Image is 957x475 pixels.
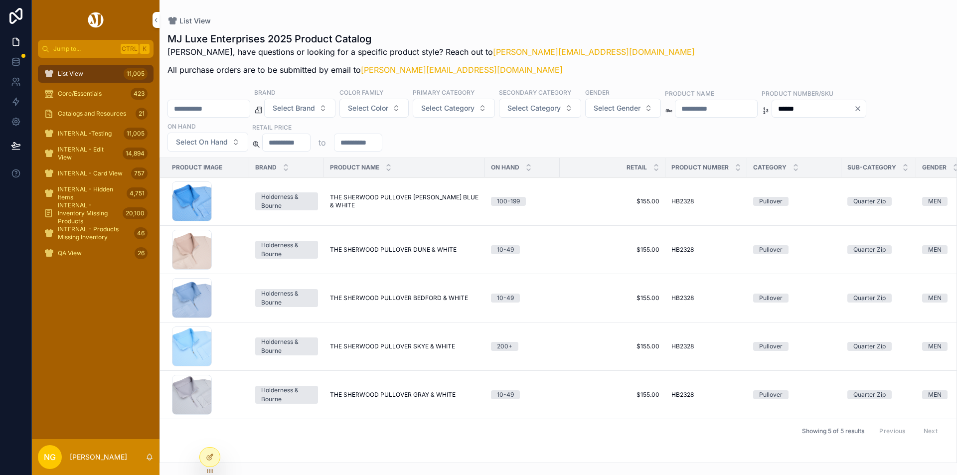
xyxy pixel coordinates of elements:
span: INTERNAL - Card View [58,169,123,177]
span: $155.00 [566,342,659,350]
span: Select Color [348,103,388,113]
span: HB2328 [671,391,694,399]
span: THE SHERWOOD PULLOVER GRAY & WHITE [330,391,456,399]
a: HB2328 [671,294,741,302]
span: INTERNAL - Hidden Items [58,185,123,201]
span: List View [179,16,211,26]
div: Quarter Zip [853,342,886,351]
div: Pullover [759,245,783,254]
span: List View [58,70,83,78]
label: Brand [254,88,276,97]
a: INTERNAL -Testing11,005 [38,125,154,143]
label: Retail Price [252,123,292,132]
div: MEN [928,390,942,399]
a: HB2328 [671,391,741,399]
span: Select Brand [273,103,315,113]
a: Holderness & Bourne [255,289,318,307]
div: 11,005 [124,68,148,80]
label: Product Number/SKU [762,89,833,98]
a: [PERSON_NAME][EMAIL_ADDRESS][DOMAIN_NAME] [361,65,563,75]
div: 10-49 [497,294,514,303]
span: Core/Essentials [58,90,102,98]
a: INTERNAL - Card View757 [38,164,154,182]
div: Quarter Zip [853,390,886,399]
div: Holderness & Bourne [261,386,312,404]
div: 20,100 [123,207,148,219]
button: Select Button [585,99,661,118]
span: Ctrl [121,44,139,54]
div: Holderness & Bourne [261,192,312,210]
a: 10-49 [491,390,554,399]
a: INTERNAL - Edit View14,894 [38,145,154,162]
a: 100-199 [491,197,554,206]
div: Quarter Zip [853,197,886,206]
div: Quarter Zip [853,294,886,303]
a: Holderness & Bourne [255,337,318,355]
a: Quarter Zip [847,294,910,303]
div: scrollable content [32,58,159,275]
a: HB2328 [671,246,741,254]
span: Sub-Category [847,163,896,171]
a: 200+ [491,342,554,351]
img: App logo [86,12,105,28]
label: On Hand [167,122,196,131]
span: Product Name [330,163,379,171]
span: Category [753,163,787,171]
span: HB2328 [671,197,694,205]
a: $155.00 [566,246,659,254]
div: 10-49 [497,245,514,254]
div: Quarter Zip [853,245,886,254]
span: Jump to... [53,45,117,53]
span: HB2328 [671,342,694,350]
a: Catalogs and Resources21 [38,105,154,123]
div: 4,751 [127,187,148,199]
a: Quarter Zip [847,197,910,206]
span: THE SHERWOOD PULLOVER DUNE & WHITE [330,246,457,254]
span: Select Category [421,103,475,113]
a: INTERNAL - Hidden Items4,751 [38,184,154,202]
span: HB2328 [671,294,694,302]
button: Select Button [264,99,335,118]
a: Holderness & Bourne [255,386,318,404]
label: Secondary Category [499,88,571,97]
a: HB2328 [671,342,741,350]
span: $155.00 [566,197,659,205]
h1: MJ Luxe Enterprises 2025 Product Catalog [167,32,695,46]
a: Pullover [753,294,835,303]
button: Select Button [413,99,495,118]
span: Select On Hand [176,137,228,147]
span: Gender [922,163,947,171]
span: Showing 5 of 5 results [802,427,864,435]
span: K [141,45,149,53]
span: INTERNAL - Inventory Missing Products [58,201,119,225]
p: [PERSON_NAME], have questions or looking for a specific product style? Reach out to [167,46,695,58]
a: $155.00 [566,294,659,302]
a: Pullover [753,342,835,351]
a: $155.00 [566,391,659,399]
div: 26 [135,247,148,259]
button: Jump to...CtrlK [38,40,154,58]
span: INTERNAL - Products Missing Inventory [58,225,130,241]
span: Product Image [172,163,222,171]
a: THE SHERWOOD PULLOVER BEDFORD & WHITE [330,294,479,302]
label: Primary Category [413,88,475,97]
label: Product Name [665,89,714,98]
p: [PERSON_NAME] [70,452,127,462]
a: Holderness & Bourne [255,192,318,210]
a: Quarter Zip [847,245,910,254]
a: THE SHERWOOD PULLOVER [PERSON_NAME] BLUE & WHITE [330,193,479,209]
span: HB2328 [671,246,694,254]
button: Clear [854,105,866,113]
a: Core/Essentials423 [38,85,154,103]
button: Select Button [167,133,248,152]
div: MEN [928,197,942,206]
a: Quarter Zip [847,342,910,351]
span: NG [44,451,56,463]
a: Pullover [753,390,835,399]
span: QA View [58,249,82,257]
p: to [319,137,326,149]
div: MEN [928,342,942,351]
a: QA View26 [38,244,154,262]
